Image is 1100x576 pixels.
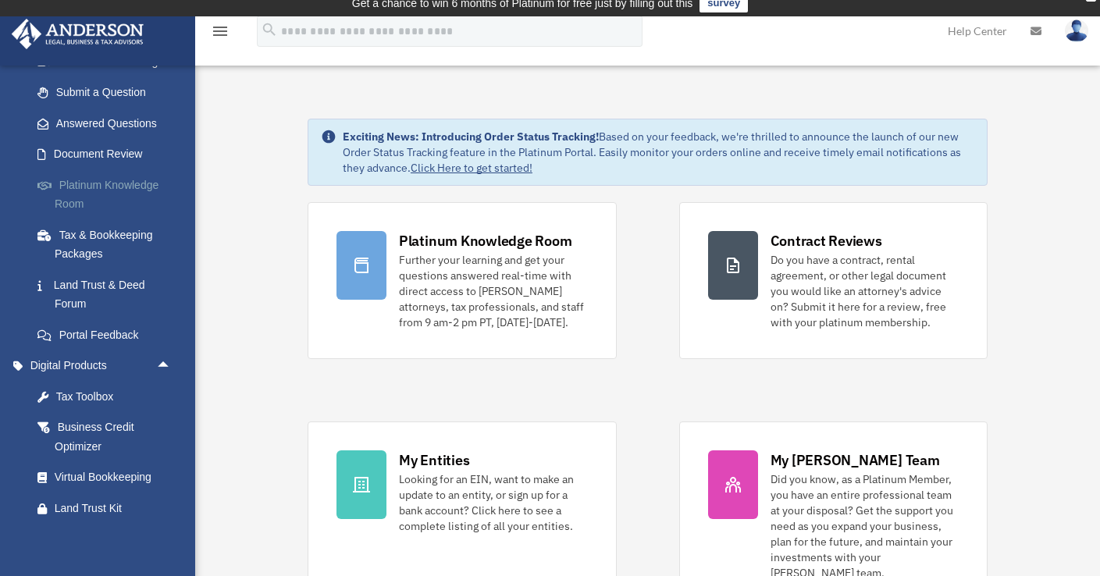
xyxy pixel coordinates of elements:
a: Business Credit Optimizer [22,412,195,462]
span: arrow_drop_up [156,350,187,382]
div: Land Trust Kit [55,499,176,518]
div: Tax Toolbox [55,387,176,407]
a: Tax Toolbox [22,381,195,412]
i: menu [211,22,230,41]
a: Document Review [22,139,195,170]
div: Business Credit Optimizer [55,418,176,456]
img: User Pic [1065,20,1088,42]
a: Portal Feedback [22,319,195,350]
a: Answered Questions [22,108,195,139]
div: Contract Reviews [771,231,882,251]
i: search [261,21,278,38]
a: Platinum Knowledge Room Further your learning and get your questions answered real-time with dire... [308,202,617,359]
div: My [PERSON_NAME] Team [771,450,940,470]
a: Land Trust & Deed Forum [22,269,195,319]
strong: Exciting News: Introducing Order Status Tracking! [343,130,599,144]
div: My Entities [399,450,469,470]
div: Platinum Knowledge Room [399,231,572,251]
a: Submit a Question [22,77,195,108]
div: Further your learning and get your questions answered real-time with direct access to [PERSON_NAM... [399,252,588,330]
a: Digital Productsarrow_drop_up [11,350,195,382]
div: Virtual Bookkeeping [55,468,176,487]
a: Click Here to get started! [411,161,532,175]
div: Do you have a contract, rental agreement, or other legal document you would like an attorney's ad... [771,252,959,330]
a: Tax & Bookkeeping Packages [22,219,195,269]
a: Land Trust Kit [22,492,195,524]
a: menu [211,27,230,41]
a: Platinum Knowledge Room [22,169,195,219]
div: Based on your feedback, we're thrilled to announce the launch of our new Order Status Tracking fe... [343,129,974,176]
img: Anderson Advisors Platinum Portal [7,19,148,49]
a: Virtual Bookkeeping [22,462,195,493]
a: Contract Reviews Do you have a contract, rental agreement, or other legal document you would like... [679,202,988,359]
div: Looking for an EIN, want to make an update to an entity, or sign up for a bank account? Click her... [399,471,588,534]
